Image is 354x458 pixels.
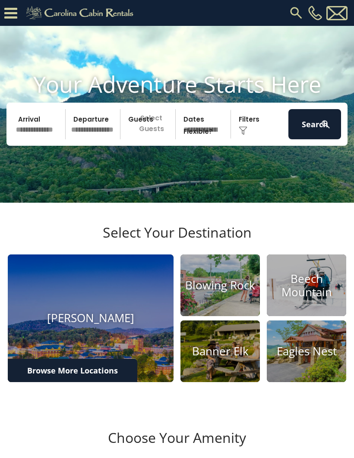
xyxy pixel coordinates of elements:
a: Browse More Locations [8,359,137,382]
h4: Banner Elk [180,345,260,358]
h4: [PERSON_NAME] [8,312,174,325]
h4: Eagles Nest [267,345,346,358]
img: Khaki-logo.png [22,4,141,22]
a: Blowing Rock [180,254,260,316]
h3: Select Your Destination [6,224,348,254]
img: search-regular.svg [288,5,304,21]
a: [PHONE_NUMBER] [306,6,324,20]
img: search-regular-white.png [320,119,331,130]
h4: Blowing Rock [180,279,260,292]
p: Select Guests [123,109,175,139]
h1: Your Adventure Starts Here [6,71,348,97]
a: Eagles Nest [267,320,346,382]
a: Banner Elk [180,320,260,382]
a: [PERSON_NAME] [8,254,174,382]
button: Search [288,109,341,139]
img: filter--v1.png [239,126,247,135]
h4: Beech Mountain [267,272,346,299]
a: Beech Mountain [267,254,346,316]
